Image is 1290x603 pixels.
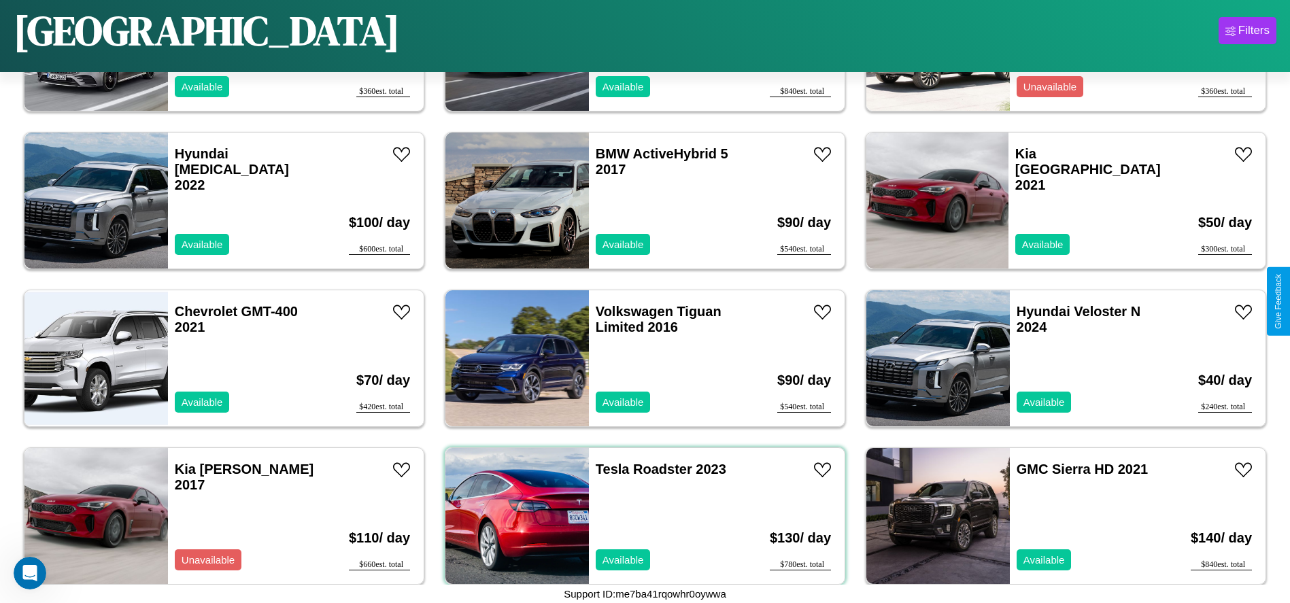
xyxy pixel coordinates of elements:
p: Available [602,77,644,96]
p: Available [182,77,223,96]
a: Kia [PERSON_NAME] 2017 [175,462,313,492]
div: $ 840 est. total [1191,559,1252,570]
div: $ 660 est. total [349,559,410,570]
div: $ 600 est. total [349,244,410,255]
div: Filters [1238,24,1270,37]
p: Unavailable [1023,77,1076,96]
iframe: Intercom live chat [14,557,46,589]
p: Unavailable [182,551,235,569]
h3: $ 90 / day [777,359,831,402]
div: Give Feedback [1274,274,1283,329]
p: Available [1023,551,1065,569]
p: Available [182,235,223,254]
div: $ 420 est. total [356,402,410,413]
h3: $ 40 / day [1198,359,1252,402]
a: Hyundai [MEDICAL_DATA] 2022 [175,146,289,192]
div: $ 240 est. total [1198,402,1252,413]
p: Available [1023,393,1065,411]
h3: $ 100 / day [349,201,410,244]
p: Available [182,393,223,411]
p: Available [602,393,644,411]
h3: $ 90 / day [777,201,831,244]
div: $ 540 est. total [777,402,831,413]
p: Available [602,235,644,254]
div: $ 840 est. total [770,86,831,97]
h1: [GEOGRAPHIC_DATA] [14,3,400,58]
a: Kia [GEOGRAPHIC_DATA] 2021 [1015,146,1161,192]
p: Available [1022,235,1064,254]
div: $ 540 est. total [777,244,831,255]
h3: $ 140 / day [1191,517,1252,559]
p: Available [602,551,644,569]
a: Hyundai Veloster N 2024 [1017,304,1140,334]
h3: $ 50 / day [1198,201,1252,244]
h3: $ 130 / day [770,517,831,559]
div: $ 780 est. total [770,559,831,570]
div: $ 360 est. total [356,86,410,97]
h3: $ 70 / day [356,359,410,402]
p: Support ID: me7ba41rqowhr0oywwa [564,585,726,603]
a: GMC Sierra HD 2021 [1017,462,1148,477]
h3: $ 110 / day [349,517,410,559]
a: Tesla Roadster 2023 [596,462,726,477]
button: Filters [1219,17,1276,44]
div: $ 360 est. total [1198,86,1252,97]
div: $ 300 est. total [1198,244,1252,255]
a: Volkswagen Tiguan Limited 2016 [596,304,722,334]
a: BMW ActiveHybrid 5 2017 [596,146,728,177]
a: Chevrolet GMT-400 2021 [175,304,298,334]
